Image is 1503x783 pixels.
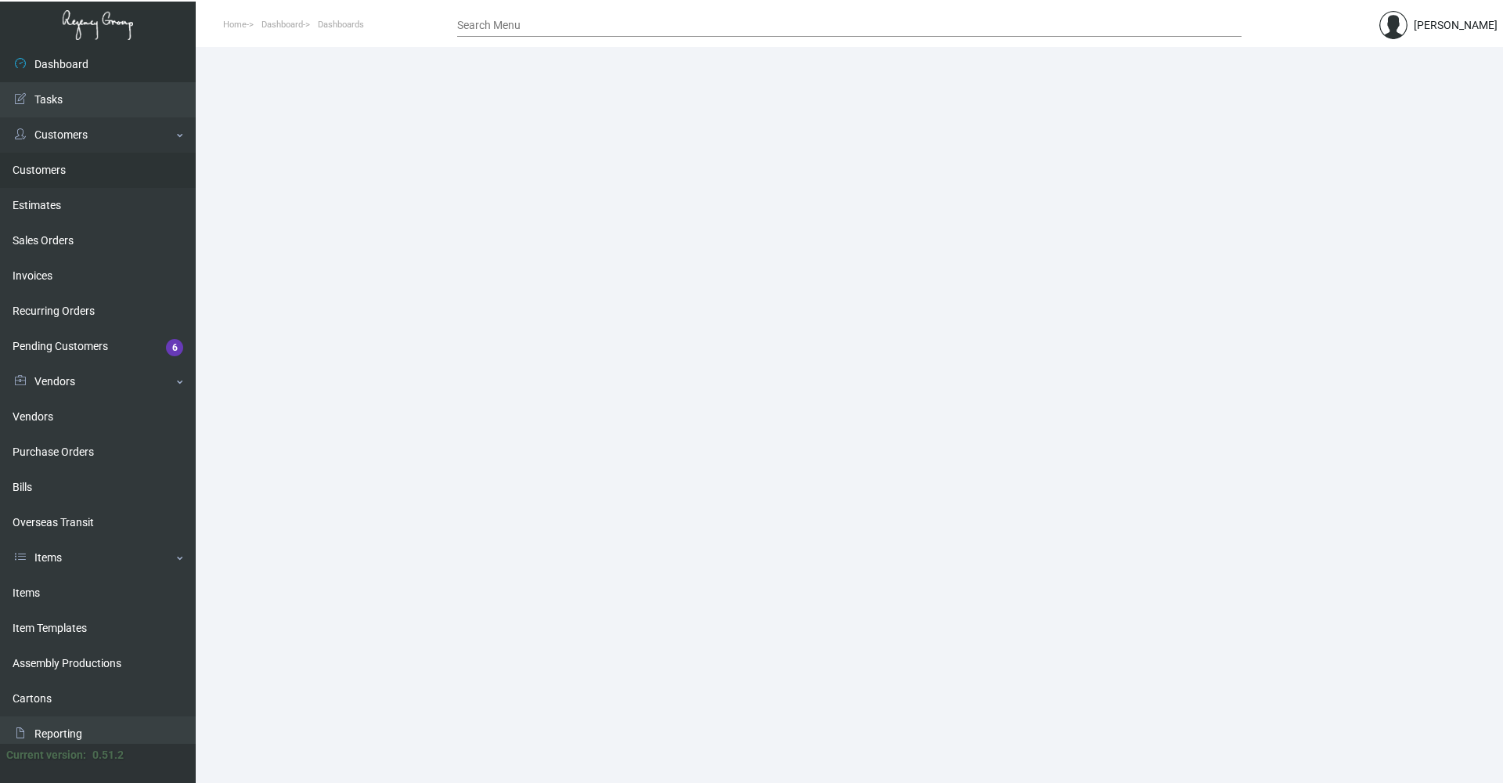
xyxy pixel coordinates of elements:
[261,20,303,30] span: Dashboard
[6,747,86,763] div: Current version:
[1414,17,1498,34] div: [PERSON_NAME]
[223,20,247,30] span: Home
[318,20,364,30] span: Dashboards
[92,747,124,763] div: 0.51.2
[1379,11,1407,39] img: admin@bootstrapmaster.com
